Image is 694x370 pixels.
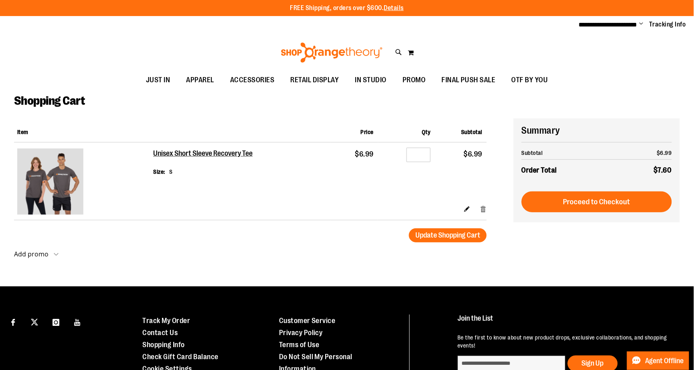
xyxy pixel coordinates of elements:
span: Price [361,129,374,135]
button: Proceed to Checkout [522,191,672,212]
span: IN STUDIO [355,71,387,89]
span: $6.99 [355,150,374,158]
a: Visit our X page [28,315,42,329]
a: Visit our Facebook page [6,315,20,329]
span: Proceed to Checkout [563,197,630,206]
strong: Order Total [522,164,557,176]
h2: Summary [522,124,672,137]
a: Unisex Short Sleeve Recovery Tee [17,148,150,217]
span: Qty [422,129,431,135]
a: Privacy Policy [279,329,323,337]
a: Track My Order [142,317,190,325]
a: Shopping Info [142,341,185,349]
img: Unisex Short Sleeve Recovery Tee [17,148,83,215]
span: RETAIL DISPLAY [291,71,339,89]
span: OTF BY YOU [512,71,548,89]
span: Sign Up [582,359,604,367]
a: Visit our Youtube page [71,315,85,329]
span: Shopping Cart [14,94,85,108]
a: Tracking Info [649,20,686,29]
a: Contact Us [142,329,178,337]
span: JUST IN [146,71,170,89]
dd: S [169,168,173,176]
img: Twitter [31,319,38,326]
h4: Join the List [457,315,677,329]
span: $7.60 [654,166,672,174]
p: FREE Shipping, orders over $600. [290,4,404,13]
button: Agent Offline [627,352,689,370]
span: ACCESSORIES [230,71,275,89]
button: Add promo [14,250,59,262]
a: Check Gift Card Balance [142,353,219,361]
span: $6.99 [657,150,672,156]
span: Agent Offline [645,357,684,365]
a: Terms of Use [279,341,320,349]
span: Subtotal [461,129,482,135]
a: Visit our Instagram page [49,315,63,329]
a: Details [384,4,404,12]
a: Customer Service [279,317,336,325]
strong: Add promo [14,250,49,258]
img: Shop Orangetheory [280,43,384,63]
span: Item [17,129,28,135]
span: APPAREL [186,71,214,89]
button: Account menu [639,20,643,28]
span: PROMO [403,71,426,89]
a: Unisex Short Sleeve Recovery Tee [153,149,254,158]
span: $6.99 [464,150,483,158]
span: FINAL PUSH SALE [442,71,496,89]
p: Be the first to know about new product drops, exclusive collaborations, and shopping events! [457,333,677,350]
span: Update Shopping Cart [415,231,480,239]
a: Remove item [480,205,487,213]
dt: Size [153,168,165,176]
th: Subtotal [522,146,620,160]
button: Update Shopping Cart [409,228,487,242]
